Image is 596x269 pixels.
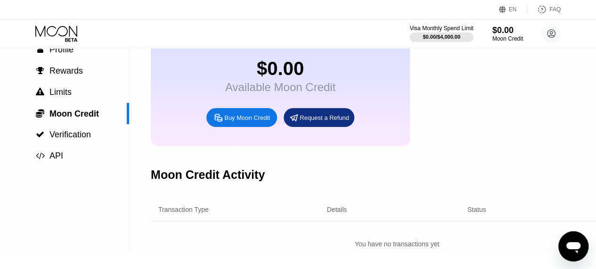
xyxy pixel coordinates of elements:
[35,88,45,96] div: 
[49,109,99,118] span: Moon Credit
[509,6,517,13] div: EN
[49,87,72,97] span: Limits
[492,25,523,35] div: $0.00
[300,114,349,122] div: Request a Refund
[36,67,44,75] span: 
[492,35,523,42] div: Moon Credit
[467,206,486,213] div: Status
[206,108,277,127] div: Buy Moon Credit
[409,25,473,42] div: Visa Monthly Spend Limit$0.00/$4,000.00
[37,45,43,54] span: 
[423,34,460,40] div: $0.00 / $4,000.00
[558,231,588,261] iframe: Pulsante per aprire la finestra di messaggistica
[35,109,45,118] div: 
[49,45,73,54] span: Profile
[49,151,63,160] span: API
[549,6,561,13] div: FAQ
[284,108,354,127] div: Request a Refund
[35,67,45,75] div: 
[492,25,523,42] div: $0.00Moon Credit
[36,109,44,118] span: 
[35,45,45,54] div: 
[49,66,83,76] span: Rewards
[225,58,335,79] div: $0.00
[49,130,91,139] span: Verification
[499,5,528,14] div: EN
[36,88,44,96] span: 
[225,81,335,94] div: Available Moon Credit
[327,206,347,213] div: Details
[36,130,44,139] span: 
[35,151,45,160] div: 
[224,114,270,122] div: Buy Moon Credit
[158,206,209,213] div: Transaction Type
[35,130,45,139] div: 
[409,25,473,32] div: Visa Monthly Spend Limit
[151,168,265,182] div: Moon Credit Activity
[528,5,561,14] div: FAQ
[36,151,45,160] span: 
